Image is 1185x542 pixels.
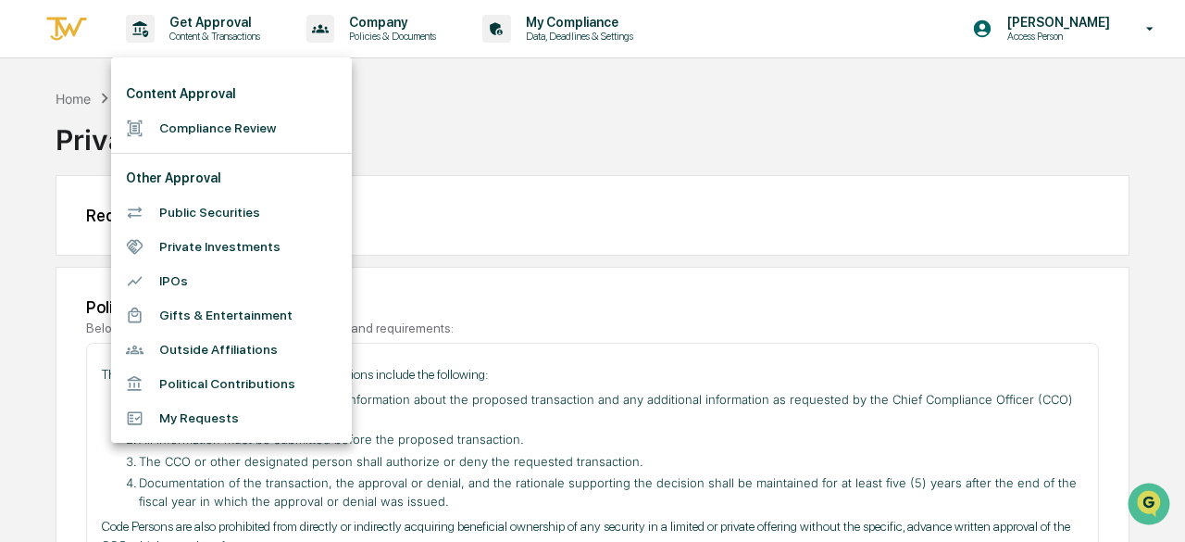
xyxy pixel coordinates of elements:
[315,146,337,169] button: Start new chat
[19,234,33,249] div: 🖐️
[111,401,352,435] li: My Requests
[11,260,124,294] a: 🔎Data Lookup
[111,195,352,230] li: Public Securities
[111,367,352,401] li: Political Contributions
[1126,481,1176,531] iframe: Open customer support
[19,270,33,284] div: 🔎
[111,230,352,264] li: Private Investments
[111,77,352,111] li: Content Approval
[19,38,337,68] p: How can we help?
[184,313,224,327] span: Pylon
[111,333,352,367] li: Outside Affiliations
[134,234,149,249] div: 🗄️
[37,233,119,251] span: Preclearance
[37,268,117,286] span: Data Lookup
[131,312,224,327] a: Powered byPylon
[19,141,52,174] img: 1746055101610-c473b297-6a78-478c-a979-82029cc54cd1
[11,225,127,258] a: 🖐️Preclearance
[153,233,230,251] span: Attestations
[111,111,352,145] li: Compliance Review
[63,159,234,174] div: We're available if you need us!
[111,298,352,333] li: Gifts & Entertainment
[63,141,304,159] div: Start new chat
[127,225,237,258] a: 🗄️Attestations
[111,264,352,298] li: IPOs
[111,161,352,195] li: Other Approval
